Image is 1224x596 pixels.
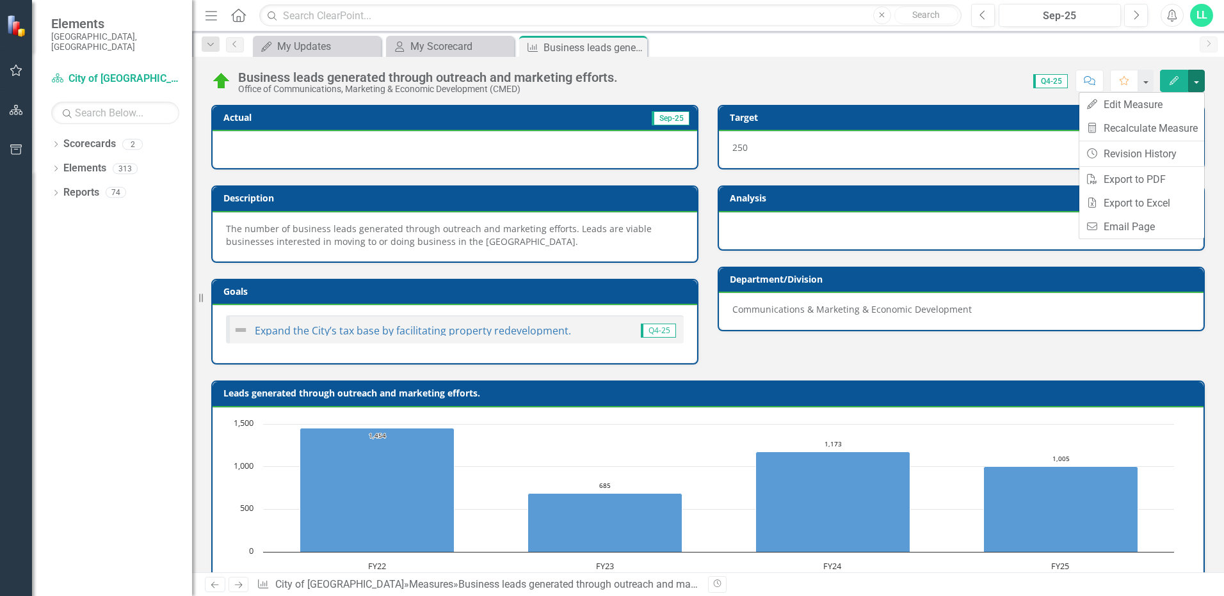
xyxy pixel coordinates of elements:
a: Edit Measure [1079,93,1204,116]
button: Sep-25 [999,4,1121,27]
h3: Analysis [730,193,956,203]
a: Expand the City’s tax base by facilitating property redevelopment. [255,324,571,338]
a: Revision History [1079,142,1204,166]
h3: Department/Division [730,274,1197,284]
small: [GEOGRAPHIC_DATA], [GEOGRAPHIC_DATA] [51,31,179,52]
text: 1,500 [234,417,254,428]
span: 250 [732,141,748,153]
path: FY23, 685. Actual YTD. [528,493,682,552]
div: » » [257,577,698,592]
div: 74 [106,187,126,198]
img: Not Defined [233,322,248,338]
div: My Scorecard [410,38,511,54]
text: 1,000 [234,460,254,471]
path: FY25, 1,005. Actual YTD. [984,466,1138,552]
a: Reports [63,185,99,200]
a: Recalculate Measure [1079,116,1204,140]
span: Search [912,10,940,20]
span: Q4-25 [1033,74,1068,88]
img: On Track (80% or higher) [211,71,232,91]
h3: Actual [223,113,419,122]
a: My Scorecard [389,38,511,54]
text: FY23 [596,560,614,572]
div: Business leads generated through outreach and marketing efforts. [458,578,757,590]
div: Business leads generated through outreach and marketing efforts. [238,70,618,84]
h3: Target [730,113,926,122]
div: My Updates [277,38,378,54]
a: My Updates [256,38,378,54]
span: Q4-25 [641,324,676,338]
a: Measures [409,578,453,590]
a: Export to PDF [1079,168,1204,191]
div: Office of Communications, Marketing & Economic Development (CMED) [238,84,618,94]
text: 1,173 [825,439,842,448]
text: FY22 [368,560,386,572]
a: Scorecards [63,137,116,152]
h3: Goals [223,286,691,296]
text: 500 [240,502,254,514]
img: ClearPoint Strategy [6,15,29,37]
div: Business leads generated through outreach and marketing efforts. [544,40,644,56]
a: Elements [63,161,106,176]
text: FY24 [823,560,842,572]
input: Search ClearPoint... [259,4,962,27]
text: FY25 [1051,560,1069,572]
text: 685 [599,481,611,490]
a: Email Page [1079,215,1204,239]
div: Sep-25 [1003,8,1116,24]
path: FY22, 1,454. Actual YTD. [300,428,455,552]
div: 313 [113,163,138,174]
a: City of [GEOGRAPHIC_DATA] [275,578,404,590]
h3: Leads generated through outreach and marketing efforts. [223,388,1197,398]
a: Export to Excel [1079,191,1204,215]
text: 1,005 [1052,454,1070,463]
text: 1,454 [369,431,386,440]
div: 2 [122,139,143,150]
span: Communications & Marketing & Economic Development [732,303,972,315]
text: 0 [249,545,254,556]
input: Search Below... [51,102,179,124]
span: The number of business leads generated through outreach and marketing efforts. Leads are viable b... [226,223,652,247]
span: Elements [51,16,179,31]
a: City of [GEOGRAPHIC_DATA] [51,72,179,86]
path: FY24, 1,173. Actual YTD. [756,451,910,552]
button: Search [894,6,958,24]
button: LL [1190,4,1213,27]
h3: Description [223,193,691,203]
span: Sep-25 [652,111,689,125]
